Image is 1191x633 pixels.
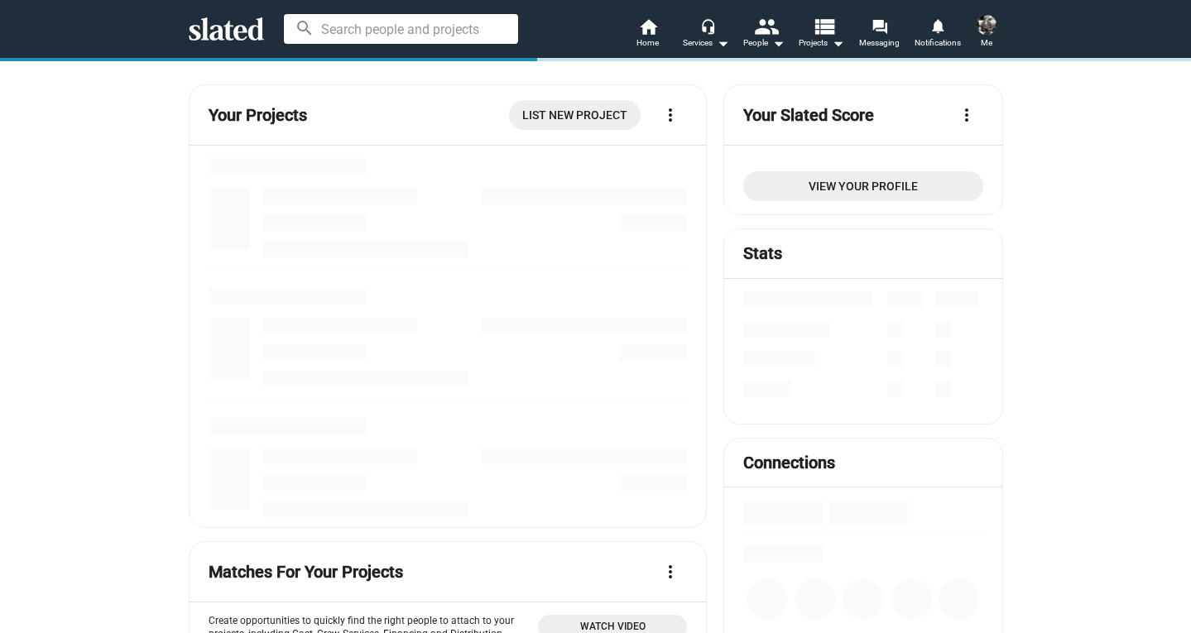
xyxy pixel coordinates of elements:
[209,561,403,583] mat-card-title: Matches For Your Projects
[768,33,788,53] mat-icon: arrow_drop_down
[660,562,680,582] mat-icon: more_vert
[743,242,782,265] mat-card-title: Stats
[743,171,982,201] a: View Your Profile
[828,33,848,53] mat-icon: arrow_drop_down
[859,33,900,53] span: Messaging
[209,104,307,127] mat-card-title: Your Projects
[743,33,785,53] div: People
[753,14,777,38] mat-icon: people
[713,33,732,53] mat-icon: arrow_drop_down
[977,15,997,35] img: Patrick Bertram Hague
[677,17,735,53] button: Services
[811,14,835,38] mat-icon: view_list
[981,33,992,53] span: Me
[509,100,641,130] a: List New Project
[929,17,945,33] mat-icon: notifications
[743,452,835,474] mat-card-title: Connections
[957,105,977,125] mat-icon: more_vert
[967,12,1006,55] button: Patrick Bertram HagueMe
[915,33,961,53] span: Notifications
[522,100,627,130] span: List New Project
[872,18,887,34] mat-icon: forum
[619,17,677,53] a: Home
[799,33,844,53] span: Projects
[683,33,729,53] div: Services
[756,171,969,201] span: View Your Profile
[735,17,793,53] button: People
[636,33,659,53] span: Home
[284,14,518,44] input: Search people and projects
[793,17,851,53] button: Projects
[700,18,715,33] mat-icon: headset_mic
[743,104,874,127] mat-card-title: Your Slated Score
[660,105,680,125] mat-icon: more_vert
[909,17,967,53] a: Notifications
[851,17,909,53] a: Messaging
[638,17,658,36] mat-icon: home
